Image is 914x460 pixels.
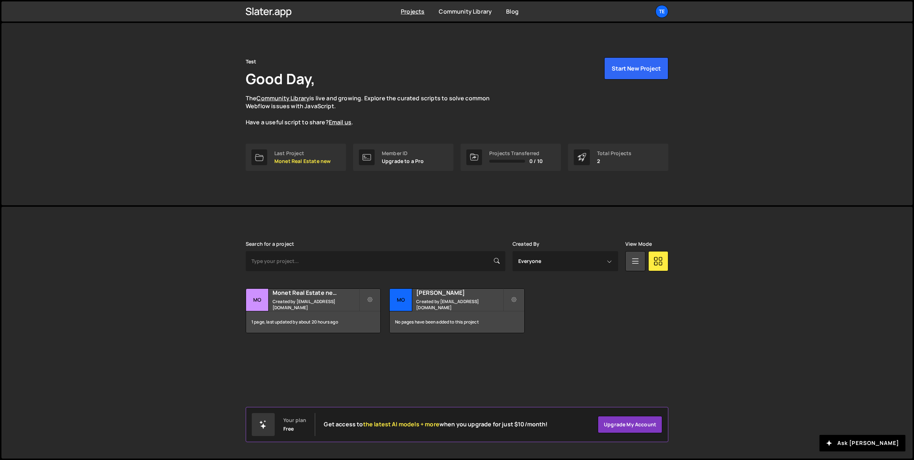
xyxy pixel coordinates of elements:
input: Type your project... [246,251,505,271]
button: Start New Project [604,57,668,80]
div: Member ID [382,150,424,156]
label: Created By [513,241,540,247]
span: the latest AI models + more [363,420,439,428]
div: Total Projects [597,150,631,156]
p: 2 [597,158,631,164]
div: No pages have been added to this project [390,311,524,333]
div: Free [283,426,294,432]
h2: [PERSON_NAME] [416,289,502,297]
a: Projects [401,8,424,15]
a: Email us [329,118,351,126]
p: Upgrade to a Pro [382,158,424,164]
p: The is live and growing. Explore the curated scripts to solve common Webflow issues with JavaScri... [246,94,504,126]
a: Last Project Monet Real Estate new [246,144,346,171]
h1: Good Day, [246,69,315,88]
small: Created by [EMAIL_ADDRESS][DOMAIN_NAME] [273,298,359,311]
a: Mo Monet Real Estate new Created by [EMAIL_ADDRESS][DOMAIN_NAME] 1 page, last updated by about 20... [246,288,381,333]
div: Test [246,57,256,66]
h2: Get access to when you upgrade for just $10/month! [324,421,548,428]
div: Projects Transferred [489,150,543,156]
div: Mo [390,289,412,311]
a: Community Library [256,94,309,102]
a: Upgrade my account [598,416,662,433]
div: Your plan [283,417,306,423]
a: Community Library [439,8,492,15]
p: Monet Real Estate new [274,158,331,164]
a: Te [655,5,668,18]
div: Mo [246,289,269,311]
small: Created by [EMAIL_ADDRESS][DOMAIN_NAME] [416,298,502,311]
label: View Mode [625,241,652,247]
a: Mo [PERSON_NAME] Created by [EMAIL_ADDRESS][DOMAIN_NAME] No pages have been added to this project [389,288,524,333]
div: 1 page, last updated by about 20 hours ago [246,311,380,333]
span: 0 / 10 [529,158,543,164]
button: Ask [PERSON_NAME] [819,435,905,451]
div: Last Project [274,150,331,156]
a: Blog [506,8,519,15]
label: Search for a project [246,241,294,247]
h2: Monet Real Estate new [273,289,359,297]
